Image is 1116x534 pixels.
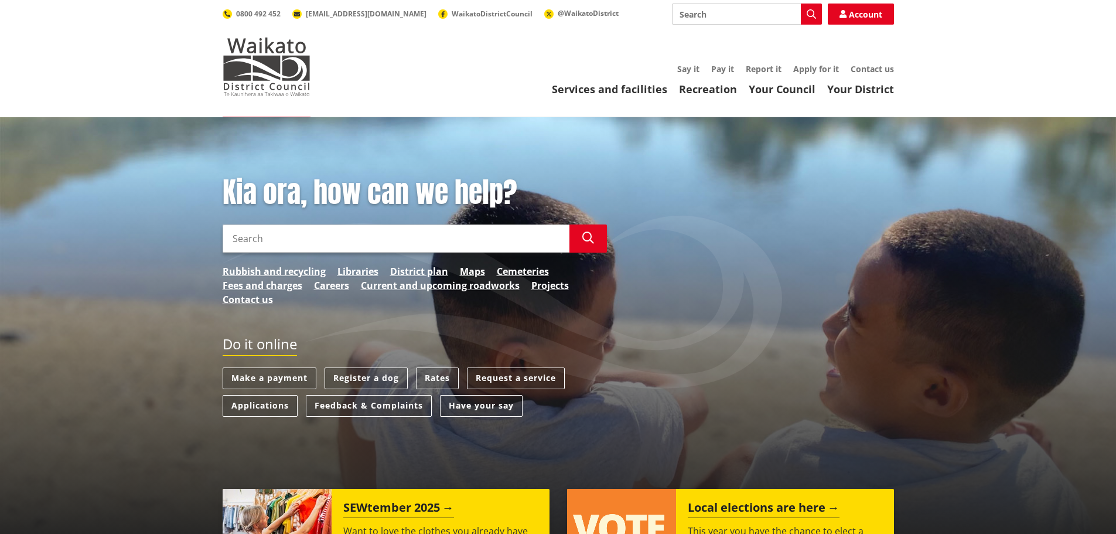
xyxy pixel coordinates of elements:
a: Pay it [711,63,734,74]
a: Recreation [679,82,737,96]
a: Services and facilities [552,82,667,96]
span: [EMAIL_ADDRESS][DOMAIN_NAME] [306,9,426,19]
a: @WaikatoDistrict [544,8,619,18]
h1: Kia ora, how can we help? [223,176,607,210]
a: Rates [416,368,459,389]
a: Fees and charges [223,278,302,292]
a: Feedback & Complaints [306,395,432,417]
input: Search input [223,225,569,253]
a: Projects [531,278,569,292]
span: @WaikatoDistrict [558,8,619,18]
a: Report it [746,63,781,74]
h2: Do it online [223,336,297,356]
h2: Local elections are here [688,501,839,518]
input: Search input [672,4,822,25]
a: Your District [827,82,894,96]
a: Libraries [337,264,378,278]
a: Say it [677,63,699,74]
a: Apply for it [793,63,839,74]
a: Request a service [467,368,565,389]
a: Careers [314,278,349,292]
a: Have your say [440,395,523,417]
a: Current and upcoming roadworks [361,278,520,292]
span: 0800 492 452 [236,9,281,19]
a: 0800 492 452 [223,9,281,19]
a: Register a dog [325,368,408,389]
span: WaikatoDistrictCouncil [452,9,533,19]
a: District plan [390,264,448,278]
a: WaikatoDistrictCouncil [438,9,533,19]
a: Make a payment [223,368,316,389]
a: Your Council [749,82,815,96]
a: Contact us [223,292,273,307]
a: Contact us [851,63,894,74]
a: Rubbish and recycling [223,264,326,278]
a: Cemeteries [497,264,549,278]
img: Waikato District Council - Te Kaunihera aa Takiwaa o Waikato [223,38,310,96]
a: [EMAIL_ADDRESS][DOMAIN_NAME] [292,9,426,19]
a: Account [828,4,894,25]
h2: SEWtember 2025 [343,501,454,518]
a: Applications [223,395,298,417]
a: Maps [460,264,485,278]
